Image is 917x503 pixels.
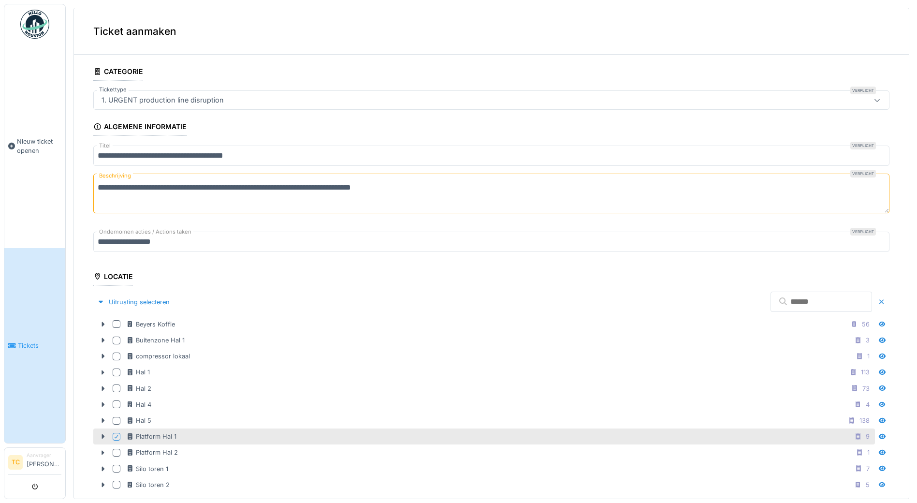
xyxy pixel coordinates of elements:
[126,480,170,489] div: Silo toren 2
[18,341,61,350] span: Tickets
[866,336,870,345] div: 3
[4,248,65,443] a: Tickets
[93,64,143,81] div: Categorie
[126,384,151,393] div: Hal 2
[97,142,113,150] label: Titel
[93,296,174,309] div: Uitrusting selecteren
[866,400,870,409] div: 4
[97,86,129,94] label: Tickettype
[126,320,175,329] div: Beyers Koffie
[93,119,187,136] div: Algemene informatie
[97,228,193,236] label: Ondernomen acties / Actions taken
[861,368,870,377] div: 113
[850,142,876,149] div: Verplicht
[850,170,876,178] div: Verplicht
[97,170,133,182] label: Beschrijving
[27,452,61,459] div: Aanvrager
[126,352,190,361] div: compressor lokaal
[867,448,870,457] div: 1
[20,10,49,39] img: Badge_color-CXgf-gQk.svg
[862,320,870,329] div: 56
[866,480,870,489] div: 5
[866,432,870,441] div: 9
[126,432,176,441] div: Platform Hal 1
[126,368,150,377] div: Hal 1
[4,44,65,248] a: Nieuw ticket openen
[126,448,178,457] div: Platform Hal 2
[859,416,870,425] div: 138
[867,352,870,361] div: 1
[866,464,870,473] div: 7
[850,87,876,94] div: Verplicht
[850,228,876,236] div: Verplicht
[862,384,870,393] div: 73
[126,416,151,425] div: Hal 5
[126,336,185,345] div: Buitenzone Hal 1
[126,400,151,409] div: Hal 4
[93,269,133,286] div: Locatie
[17,137,61,155] span: Nieuw ticket openen
[27,452,61,473] li: [PERSON_NAME]
[74,8,909,55] div: Ticket aanmaken
[8,452,61,475] a: TC Aanvrager[PERSON_NAME]
[98,95,228,105] div: 1. URGENT production line disruption
[8,455,23,470] li: TC
[126,464,168,473] div: Silo toren 1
